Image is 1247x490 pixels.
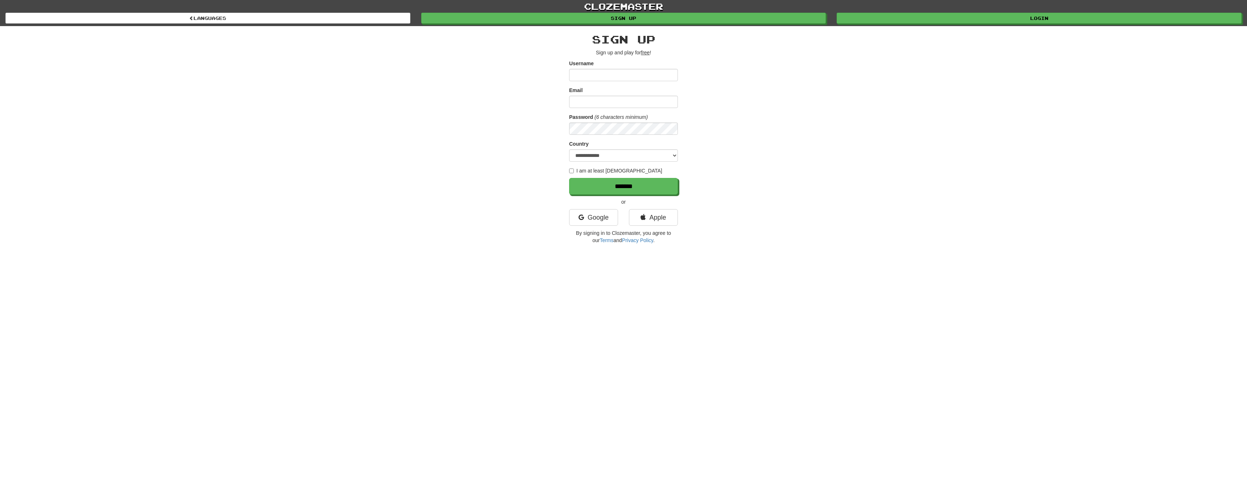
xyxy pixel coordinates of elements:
label: Country [569,140,589,148]
em: (6 characters minimum) [594,114,648,120]
p: or [569,198,678,205]
u: free [641,50,650,55]
label: Password [569,113,593,121]
label: Email [569,87,583,94]
p: Sign up and play for ! [569,49,678,56]
a: Login [837,13,1242,24]
label: Username [569,60,594,67]
p: By signing in to Clozemaster, you agree to our and . [569,229,678,244]
a: Google [569,209,618,226]
h2: Sign up [569,33,678,45]
a: Apple [629,209,678,226]
input: I am at least [DEMOGRAPHIC_DATA] [569,169,574,173]
a: Privacy Policy [622,237,653,243]
a: Terms [600,237,613,243]
a: Languages [5,13,410,24]
label: I am at least [DEMOGRAPHIC_DATA] [569,167,662,174]
a: Sign up [421,13,826,24]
